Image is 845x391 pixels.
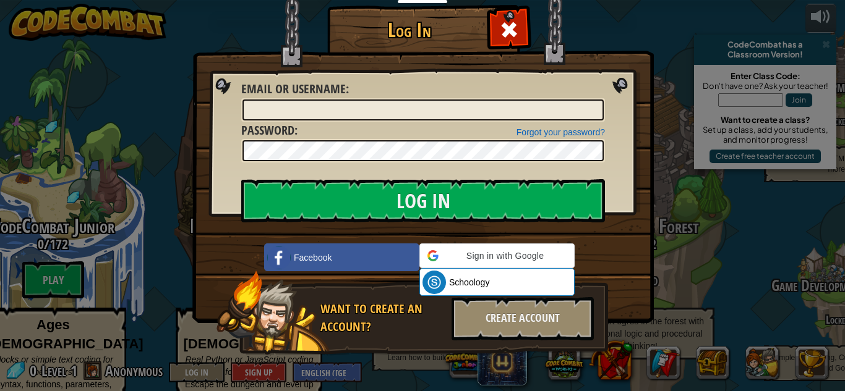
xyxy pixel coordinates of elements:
[419,243,575,268] div: Sign in with Google
[449,276,489,288] span: Schoology
[241,80,346,97] span: Email or Username
[267,246,291,269] img: facebook_small.png
[241,179,605,222] input: Log In
[444,250,567,262] span: Sign in with Google
[517,127,605,137] a: Forgot your password?
[241,122,294,138] span: Password
[241,122,298,140] label: :
[330,19,488,41] h1: Log In
[294,251,332,264] span: Facebook
[320,300,444,335] div: Want to create an account?
[452,297,594,340] div: Create Account
[422,271,446,294] img: schoology.png
[241,80,349,98] label: :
